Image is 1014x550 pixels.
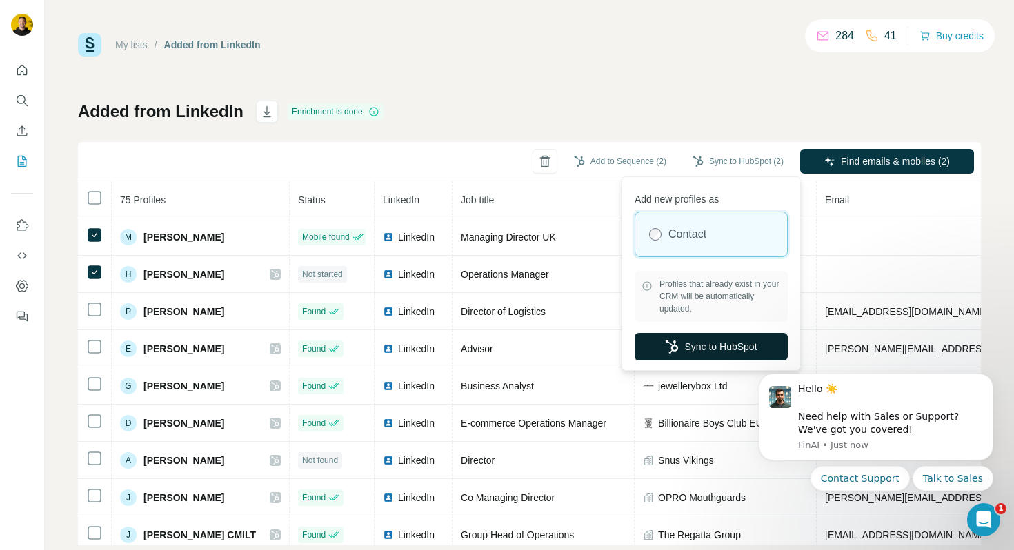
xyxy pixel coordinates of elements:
span: OPRO Mouthguards [658,491,746,505]
span: LinkedIn [398,342,435,356]
img: Surfe Logo [78,33,101,57]
span: LinkedIn [383,194,419,205]
img: LinkedIn logo [383,380,394,391]
img: company-logo [643,385,654,387]
span: Director of Logistics [461,306,546,317]
span: LinkedIn [398,528,435,542]
span: 75 Profiles [120,194,166,205]
span: LinkedIn [398,491,435,505]
span: LinkedIn [398,416,435,430]
span: Status [298,194,326,205]
img: LinkedIn logo [383,418,394,429]
span: The Regatta Group [658,528,741,542]
img: company-logo [643,418,654,429]
p: 41 [884,28,897,44]
div: Enrichment is done [288,103,384,120]
div: D [120,415,137,431]
div: G [120,378,137,394]
span: Director [461,455,495,466]
button: Use Surfe on LinkedIn [11,213,33,238]
span: [PERSON_NAME] [143,267,224,281]
img: LinkedIn logo [383,232,394,243]
span: [PERSON_NAME] CMILT [143,528,256,542]
span: Advisor [461,343,493,354]
iframe: Intercom live chat [967,503,1000,536]
button: Sync to HubSpot (2) [683,151,793,172]
span: [PERSON_NAME] [143,491,224,505]
div: E [120,340,137,357]
button: Quick start [11,58,33,83]
span: E-commerce Operations Manager [461,418,606,429]
span: LinkedIn [398,379,435,393]
div: A [120,452,137,469]
span: LinkedIn [398,454,435,467]
img: LinkedIn logo [383,343,394,354]
p: 284 [835,28,854,44]
div: Added from LinkedIn [164,38,261,52]
img: LinkedIn logo [383,455,394,466]
button: Find emails & mobiles (2) [800,149,974,174]
span: Find emails & mobiles (2) [841,154,950,168]
span: Job title [461,194,494,205]
button: Sync to HubSpot [635,333,788,360]
p: Add new profiles as [635,187,788,206]
span: Snus Vikings [658,454,714,467]
img: LinkedIn logo [383,269,394,280]
span: [PERSON_NAME] [143,379,224,393]
span: Found [302,529,326,541]
button: Dashboard [11,274,33,298]
label: Contact [668,226,706,243]
button: Buy credits [919,26,984,45]
span: Mobile found [302,231,350,243]
span: Found [302,491,326,504]
span: [EMAIL_ADDRESS][DOMAIN_NAME] [825,529,988,540]
button: Search [11,88,33,113]
span: Email [825,194,849,205]
span: 1 [995,503,1006,514]
div: J [120,527,137,543]
span: [EMAIL_ADDRESS][DOMAIN_NAME] [825,306,988,317]
span: [PERSON_NAME] [143,454,224,467]
img: LinkedIn logo [383,306,394,317]
iframe: Intercom notifications message [738,361,1014,499]
div: H [120,266,137,283]
div: J [120,489,137,506]
span: Managing Director UK [461,232,556,243]
button: Feedback [11,304,33,329]
button: My lists [11,149,33,174]
span: Found [302,380,326,392]
div: M [120,229,137,245]
button: Use Surfe API [11,243,33,268]
span: [PERSON_NAME] [143,230,224,244]
span: LinkedIn [398,230,435,244]
span: LinkedIn [398,305,435,318]
span: Business Analyst [461,380,534,391]
span: Found [302,305,326,318]
span: Group Head of Operations [461,529,574,540]
img: LinkedIn logo [383,492,394,503]
button: Enrich CSV [11,119,33,143]
img: Avatar [11,14,33,36]
span: [PERSON_NAME] [143,416,224,430]
span: [PERSON_NAME] [143,305,224,318]
span: Profiles that already exist in your CRM will be automatically updated. [659,278,781,315]
img: LinkedIn logo [383,529,394,540]
span: LinkedIn [398,267,435,281]
span: Operations Manager [461,269,549,280]
span: Not found [302,454,338,467]
h1: Added from LinkedIn [78,101,243,123]
span: Co Managing Director [461,492,555,503]
a: My lists [115,39,148,50]
span: [PERSON_NAME] [143,342,224,356]
span: Found [302,343,326,355]
button: Add to Sequence (2) [564,151,676,172]
span: Not started [302,268,343,281]
span: jewellerybox Ltd [658,379,727,393]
